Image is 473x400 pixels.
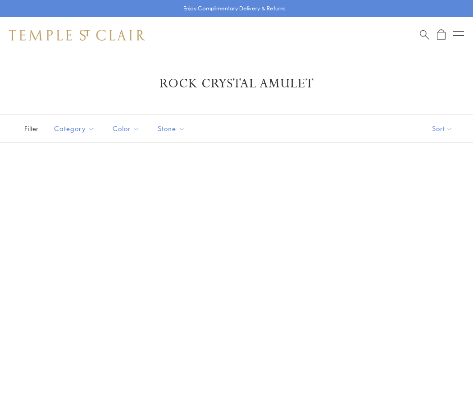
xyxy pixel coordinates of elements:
[23,76,450,92] h1: Rock Crystal Amulet
[50,123,101,134] span: Category
[412,115,473,142] button: Show sort by
[420,29,429,41] a: Search
[9,30,145,41] img: Temple St. Clair
[47,118,101,139] button: Category
[437,29,446,41] a: Open Shopping Bag
[151,118,192,139] button: Stone
[453,30,464,41] button: Open navigation
[153,123,192,134] span: Stone
[106,118,146,139] button: Color
[183,4,286,13] p: Enjoy Complimentary Delivery & Returns
[108,123,146,134] span: Color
